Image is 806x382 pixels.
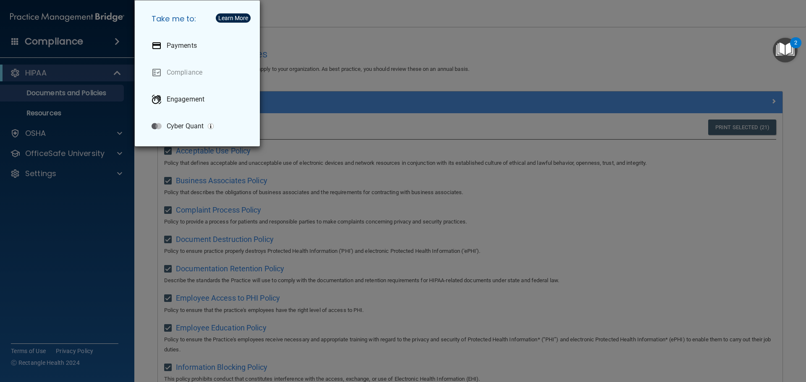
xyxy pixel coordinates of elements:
[218,15,248,21] div: Learn More
[773,38,798,62] button: Open Resource Center, 2 new notifications
[145,88,253,111] a: Engagement
[145,114,253,138] a: Cyber Quant
[167,122,204,130] p: Cyber Quant
[145,7,253,31] h5: Take me to:
[167,95,204,104] p: Engagement
[661,322,796,356] iframe: Drift Widget Chat Controller
[794,43,797,54] div: 2
[216,13,251,23] button: Learn More
[145,34,253,57] a: Payments
[145,61,253,84] a: Compliance
[167,42,197,50] p: Payments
